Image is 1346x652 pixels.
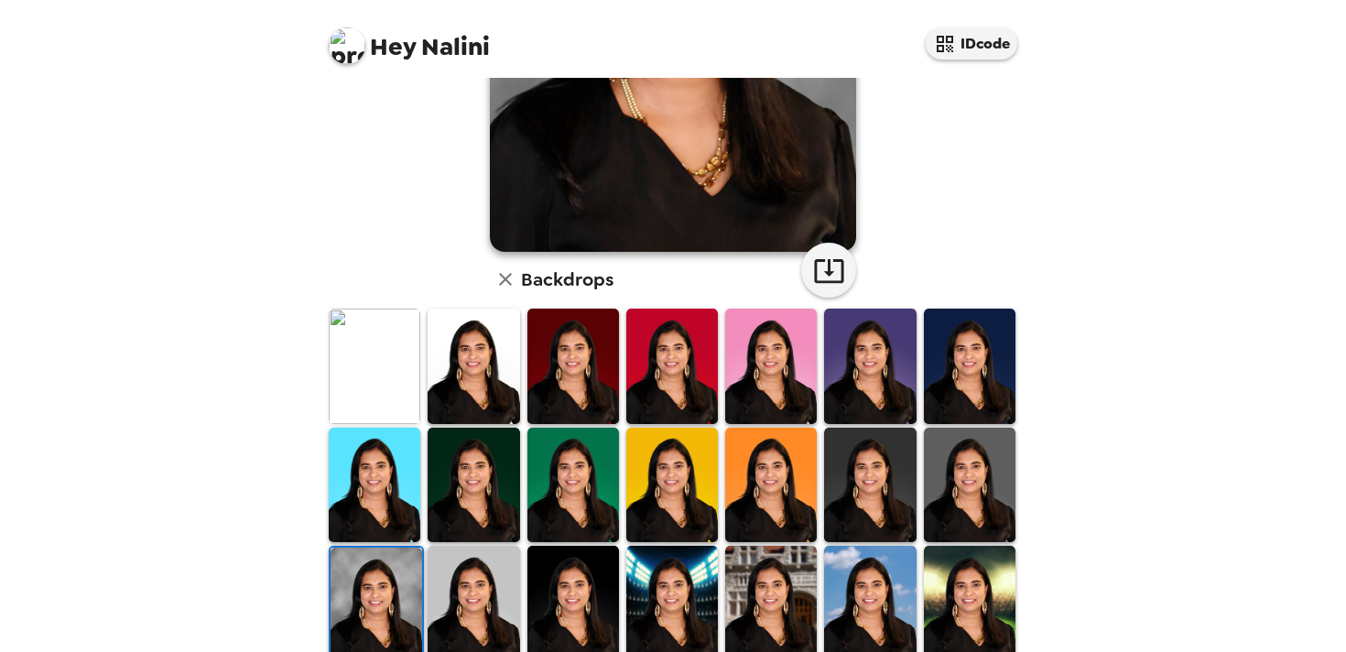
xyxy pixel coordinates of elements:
[926,27,1017,60] button: IDcode
[329,27,365,64] img: profile pic
[370,30,416,63] span: Hey
[329,18,490,60] span: Nalini
[329,309,420,423] img: Original
[521,265,613,294] h6: Backdrops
